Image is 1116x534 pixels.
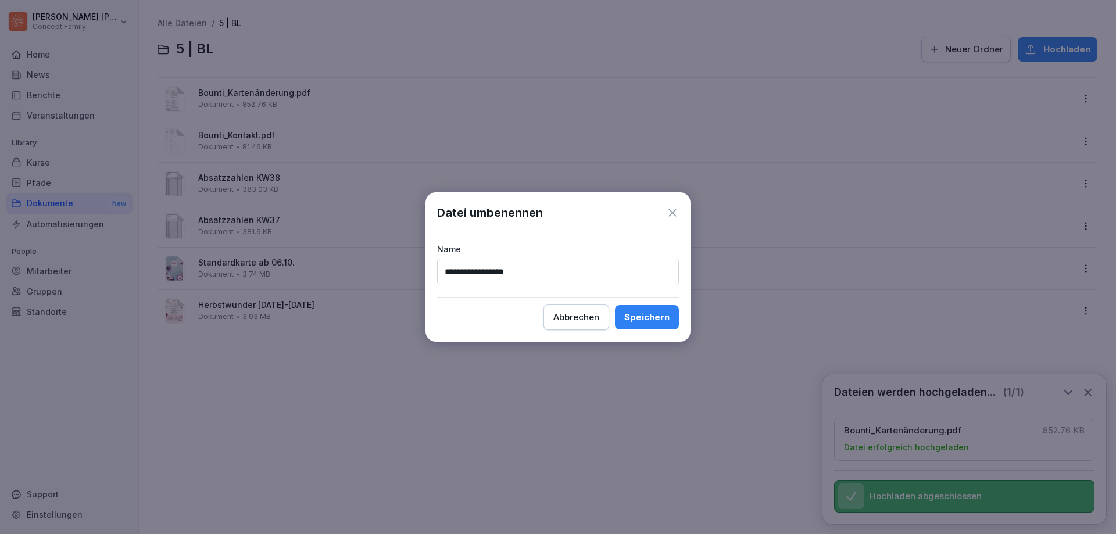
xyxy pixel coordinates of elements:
h1: Datei umbenennen [437,204,543,221]
div: Abbrechen [553,311,599,324]
p: Name [437,243,679,255]
button: Abbrechen [543,304,609,330]
div: Speichern [624,311,670,324]
button: Speichern [615,305,679,329]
